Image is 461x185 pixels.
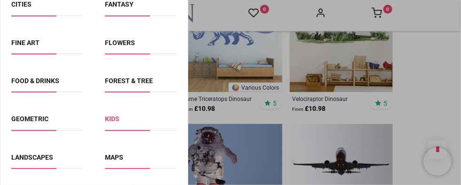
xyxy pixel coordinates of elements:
[105,154,123,161] a: Maps
[11,0,32,8] a: Cities
[105,153,177,169] span: Maps
[105,0,134,8] a: Fantasy
[11,154,53,161] a: Landscapes
[11,39,40,46] a: Fine Art
[105,39,177,54] span: Flowers
[105,77,153,85] a: Forest & Tree
[11,115,48,123] a: Geometric
[11,115,83,130] span: Geometric
[105,115,119,123] a: Kids
[423,147,452,176] iframe: Brevo live chat
[11,77,59,85] a: Food & Drinks
[11,39,83,54] span: Fine Art
[105,115,177,130] span: Kids
[11,77,83,92] span: Food & Drinks
[11,153,83,169] span: Landscapes
[105,39,135,46] a: Flowers
[105,77,177,92] span: Forest & Tree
